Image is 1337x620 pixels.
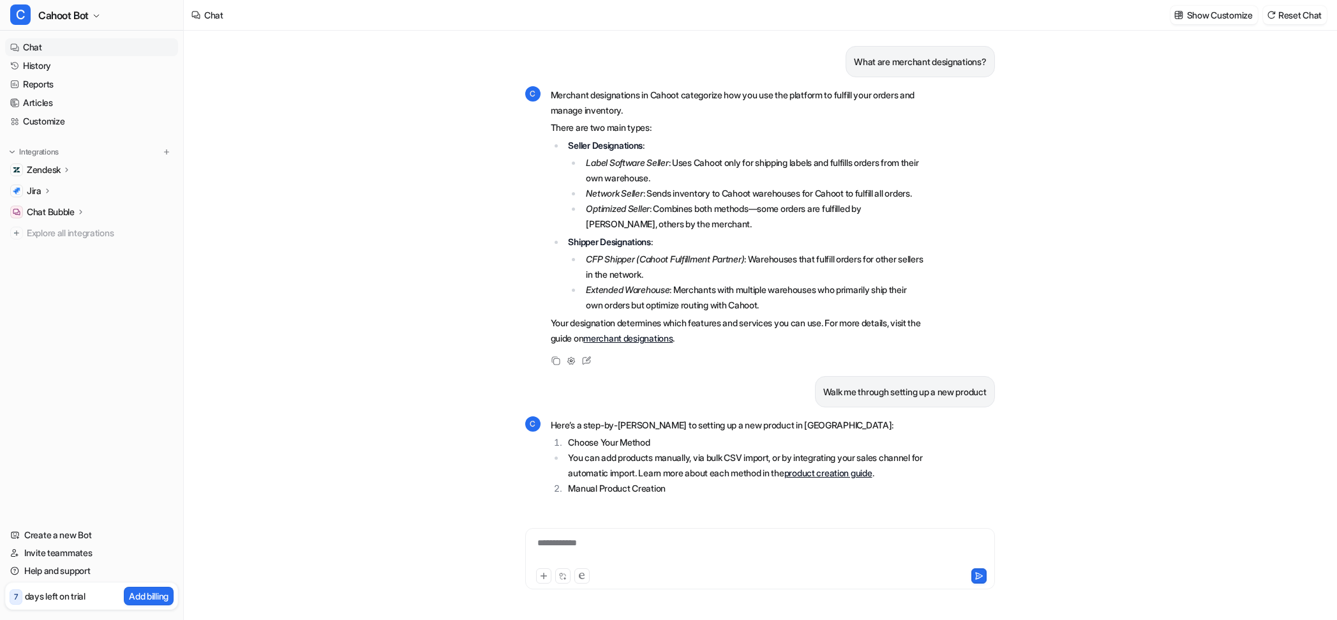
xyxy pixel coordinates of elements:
[5,562,178,580] a: Help and support
[5,526,178,544] a: Create a new Bot
[551,87,924,118] p: Merchant designations in Cahoot categorize how you use the platform to fulfill your orders and ma...
[582,201,923,232] li: : Combines both methods—some orders are fulfilled by [PERSON_NAME], others by the merchant.
[5,112,178,130] a: Customize
[204,8,223,22] div: Chat
[38,6,89,24] span: Cahoot Bot
[27,223,173,243] span: Explore all integrations
[583,333,673,344] a: merchant designations
[568,140,643,151] strong: Seller Designations
[565,435,924,450] li: Choose Your Method
[10,4,31,25] span: C
[525,86,541,102] span: C
[586,253,744,264] em: CFP Shipper (Cahoot Fulfillment Partner)
[586,157,668,168] em: Label Software Seller
[582,252,923,282] li: : Warehouses that fulfill orders for other sellers in the network.
[5,146,63,158] button: Integrations
[124,587,174,605] button: Add billing
[5,57,178,75] a: History
[582,282,923,313] li: : Merchants with multiple warehouses who primarily ship their own orders but optimize routing wit...
[5,75,178,93] a: Reports
[551,120,924,135] p: There are two main types:
[823,384,987,400] p: Walk me through setting up a new product
[565,481,924,496] li: Manual Product Creation
[586,284,669,295] em: Extended Warehouse
[8,147,17,156] img: expand menu
[5,224,178,242] a: Explore all integrations
[1170,6,1258,24] button: Show Customize
[5,94,178,112] a: Articles
[13,208,20,216] img: Chat Bubble
[1263,6,1327,24] button: Reset Chat
[551,315,924,346] p: Your designation determines which features and services you can use. For more details, visit the ...
[13,187,20,195] img: Jira
[1267,10,1276,20] img: reset
[1174,10,1183,20] img: customize
[854,54,986,70] p: What are merchant designations?
[1187,8,1253,22] p: Show Customize
[525,416,541,432] span: C
[586,188,643,199] em: Network Seller
[27,163,61,176] p: Zendesk
[568,234,923,250] p: :
[19,147,59,157] p: Integrations
[10,227,23,239] img: explore all integrations
[5,544,178,562] a: Invite teammates
[129,589,168,603] p: Add billing
[568,138,923,153] p: :
[784,467,872,478] a: product creation guide
[27,206,75,218] p: Chat Bubble
[568,236,650,247] strong: Shipper Designations
[582,186,923,201] li: : Sends inventory to Cahoot warehouses for Cahoot to fulfill all orders.
[13,166,20,174] img: Zendesk
[14,591,18,603] p: 7
[551,418,924,433] p: Here’s a step-by-[PERSON_NAME] to setting up a new product in [GEOGRAPHIC_DATA]:
[162,147,171,156] img: menu_add.svg
[565,450,924,481] li: You can add products manually, via bulk CSV import, or by integrating your sales channel for auto...
[586,203,650,214] em: Optimized Seller
[25,589,86,603] p: days left on trial
[582,155,923,186] li: : Uses Cahoot only for shipping labels and fulfills orders from their own warehouse.
[27,185,41,197] p: Jira
[5,38,178,56] a: Chat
